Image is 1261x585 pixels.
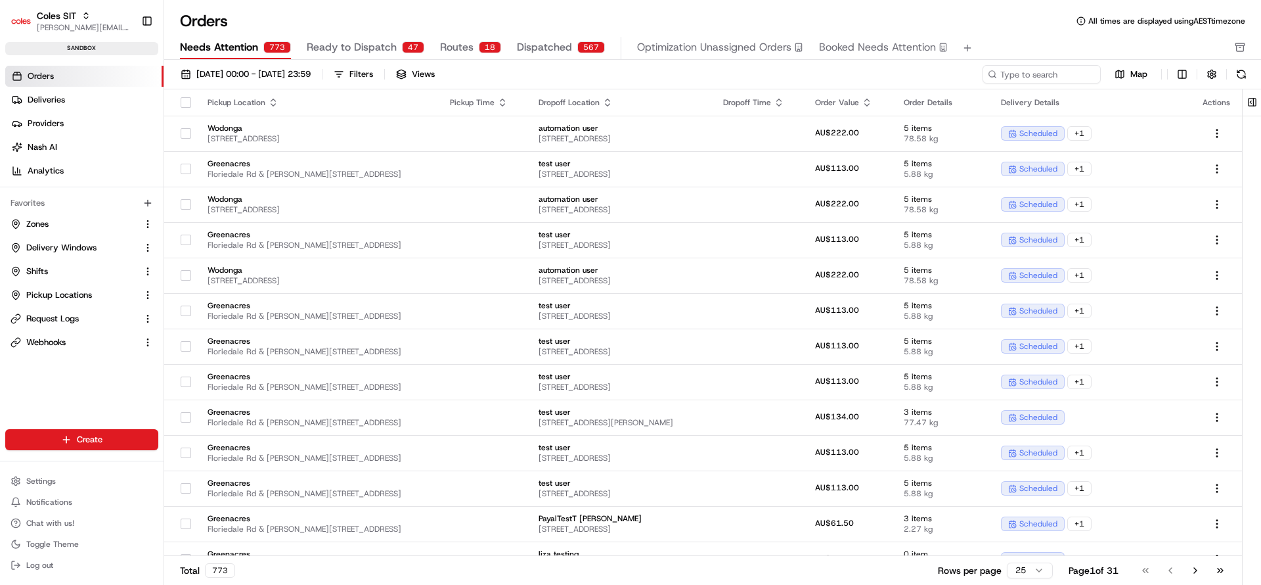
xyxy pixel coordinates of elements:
[815,340,859,351] span: AU$113.00
[5,160,164,181] a: Analytics
[1019,519,1057,529] span: scheduled
[904,300,981,311] span: 5 items
[5,514,158,532] button: Chat with us!
[904,442,981,453] span: 5 items
[1019,199,1057,210] span: scheduled
[904,133,981,144] span: 78.58 kg
[208,204,429,215] span: [STREET_ADDRESS]
[208,240,429,250] span: Floriedale Rd & [PERSON_NAME][STREET_ADDRESS]
[11,242,137,254] a: Delivery Windows
[26,266,48,277] span: Shifts
[106,185,216,209] a: 💻API Documentation
[5,535,158,553] button: Toggle Theme
[539,442,702,453] span: test user
[1232,65,1250,83] button: Refresh
[539,158,702,169] span: test user
[180,39,258,55] span: Needs Attention
[5,472,158,490] button: Settings
[904,204,981,215] span: 78.58 kg
[402,41,424,53] div: 47
[28,70,54,82] span: Orders
[5,261,158,282] button: Shifts
[1019,483,1057,494] span: scheduled
[1203,97,1231,108] div: Actions
[938,564,1002,577] p: Rows per page
[637,39,791,55] span: Optimization Unassigned Orders
[208,123,429,133] span: Wodonga
[1067,197,1092,212] div: + 1
[263,41,291,53] div: 773
[904,240,981,250] span: 5.88 kg
[1067,446,1092,460] div: + 1
[175,65,317,83] button: [DATE] 00:00 - [DATE] 23:59
[390,65,441,83] button: Views
[1019,128,1057,139] span: scheduled
[539,417,702,428] span: [STREET_ADDRESS][PERSON_NAME]
[904,229,981,240] span: 5 items
[131,223,159,233] span: Pylon
[11,337,137,348] a: Webhooks
[208,265,429,275] span: Wodonga
[904,311,981,321] span: 5.88 kg
[223,129,239,145] button: Start new chat
[208,311,429,321] span: Floriedale Rd & [PERSON_NAME][STREET_ADDRESS]
[349,68,373,80] div: Filters
[208,194,429,204] span: Wodonga
[205,563,235,578] div: 773
[208,453,429,463] span: Floriedale Rd & [PERSON_NAME][STREET_ADDRESS]
[1069,564,1118,577] div: Page 1 of 31
[815,518,854,528] span: AU$61.50
[904,478,981,488] span: 5 items
[180,11,228,32] h1: Orders
[904,524,981,534] span: 2.27 kg
[904,453,981,463] span: 5.88 kg
[539,513,702,524] span: PayalTestT [PERSON_NAME]
[208,488,429,499] span: Floriedale Rd & [PERSON_NAME][STREET_ADDRESS]
[208,513,429,524] span: Greenacres
[208,275,429,286] span: [STREET_ADDRESS]
[412,68,435,80] span: Views
[1019,235,1057,245] span: scheduled
[904,549,981,559] span: 0 item
[11,289,137,301] a: Pickup Locations
[1088,16,1245,26] span: All times are displayed using AEST timezone
[904,97,981,108] div: Order Details
[26,539,79,550] span: Toggle Theme
[37,9,76,22] button: Coles SIT
[904,158,981,169] span: 5 items
[208,417,429,428] span: Floriedale Rd & [PERSON_NAME][STREET_ADDRESS]
[196,68,311,80] span: [DATE] 00:00 - [DATE] 23:59
[5,66,164,87] a: Orders
[1019,164,1057,174] span: scheduled
[5,214,158,235] button: Zones
[539,488,702,499] span: [STREET_ADDRESS]
[539,240,702,250] span: [STREET_ADDRESS]
[815,128,859,138] span: AU$222.00
[723,97,795,108] div: Dropoff Time
[5,332,158,353] button: Webhooks
[208,133,429,144] span: [STREET_ADDRESS]
[28,94,65,106] span: Deliveries
[1019,554,1057,565] span: scheduled
[5,308,158,329] button: Request Logs
[13,53,239,74] p: Welcome 👋
[208,169,429,179] span: Floriedale Rd & [PERSON_NAME][STREET_ADDRESS]
[208,442,429,453] span: Greenacres
[26,242,97,254] span: Delivery Windows
[539,265,702,275] span: automation user
[11,218,137,230] a: Zones
[45,139,166,149] div: We're available if you need us!
[208,382,429,392] span: Floriedale Rd & [PERSON_NAME][STREET_ADDRESS]
[124,191,211,204] span: API Documentation
[539,478,702,488] span: test user
[13,192,24,202] div: 📗
[26,497,72,507] span: Notifications
[111,192,122,202] div: 💻
[1067,517,1092,531] div: + 1
[26,476,56,486] span: Settings
[13,126,37,149] img: 1736555255976-a54dd68f-1ca7-489b-9aae-adbdc363a1c4
[28,141,57,153] span: Nash AI
[5,556,158,574] button: Log out
[180,563,235,578] div: Total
